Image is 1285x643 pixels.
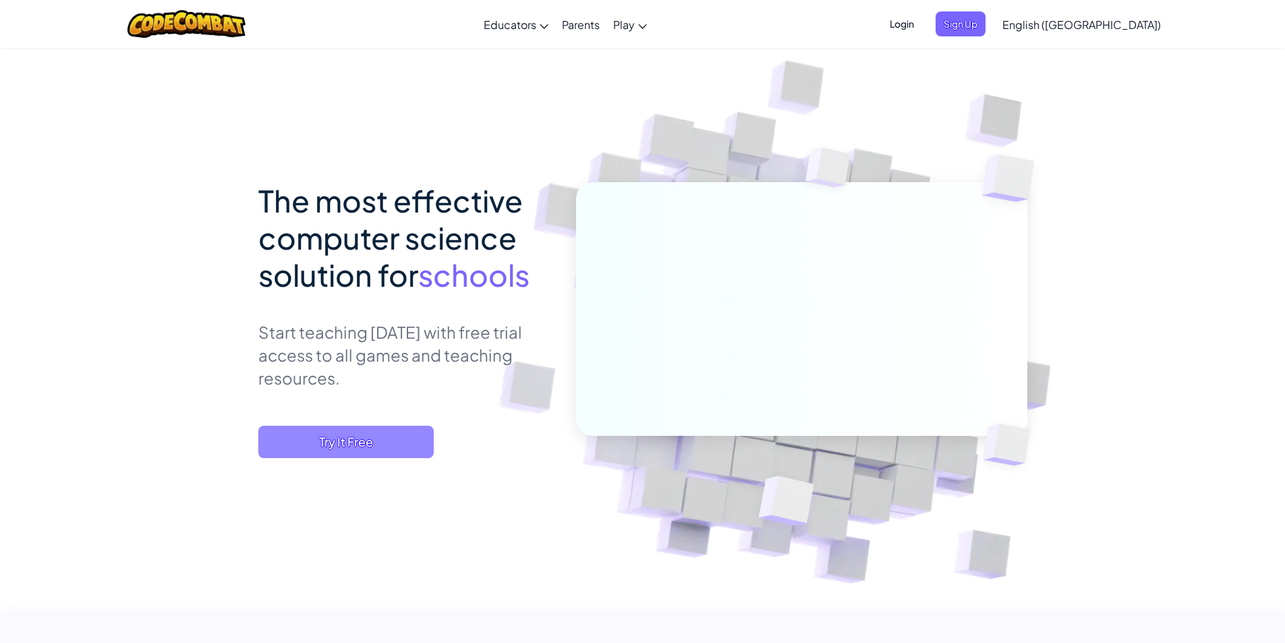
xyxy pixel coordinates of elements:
a: Parents [555,6,606,43]
img: CodeCombat logo [127,10,246,38]
span: Play [613,18,635,32]
img: Overlap cubes [725,447,846,559]
button: Login [882,11,922,36]
button: Sign Up [936,11,986,36]
a: English ([GEOGRAPHIC_DATA]) [996,6,1168,43]
p: Start teaching [DATE] with free trial access to all games and teaching resources. [258,320,556,389]
a: Educators [477,6,555,43]
span: The most effective computer science solution for [258,181,523,293]
span: schools [418,256,530,293]
span: English ([GEOGRAPHIC_DATA]) [1002,18,1161,32]
a: Play [606,6,654,43]
img: Overlap cubes [955,121,1072,235]
span: Educators [484,18,536,32]
img: Overlap cubes [961,395,1062,494]
img: Overlap cubes [780,121,877,221]
button: Try It Free [258,426,434,458]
